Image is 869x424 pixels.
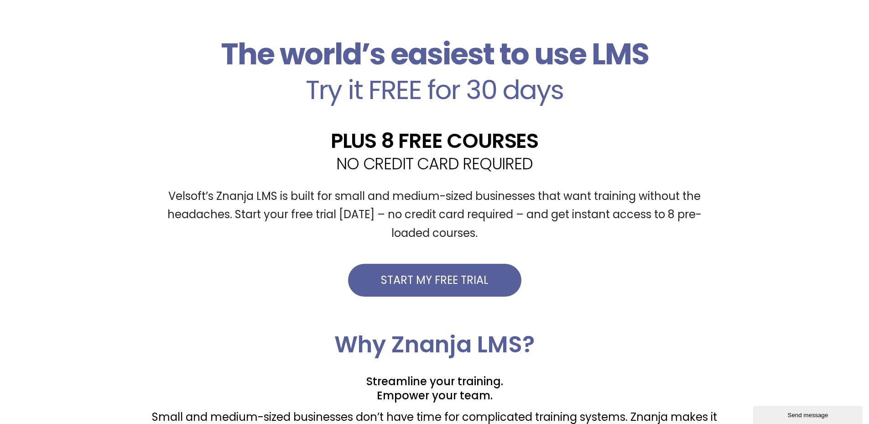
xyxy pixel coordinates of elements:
h2: Why Znanja LMS? [152,333,718,356]
iframe: chat widget [753,404,864,424]
span: START MY FREE TRIAL [381,275,489,286]
h2: NO CREDIT CARD REQUIRED [152,156,718,172]
p: Velsoft’s Znanja LMS is built for small and medium-sized businesses that want training without th... [152,187,718,243]
h2: Streamline your training. Empower your team. [152,374,718,403]
h2: The world’s easiest to use LMS [152,37,718,72]
h2: Try it FREE for 30 days [152,77,718,103]
a: START MY FREE TRIAL [348,264,521,297]
h2: PLUS 8 FREE COURSES [152,131,718,151]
